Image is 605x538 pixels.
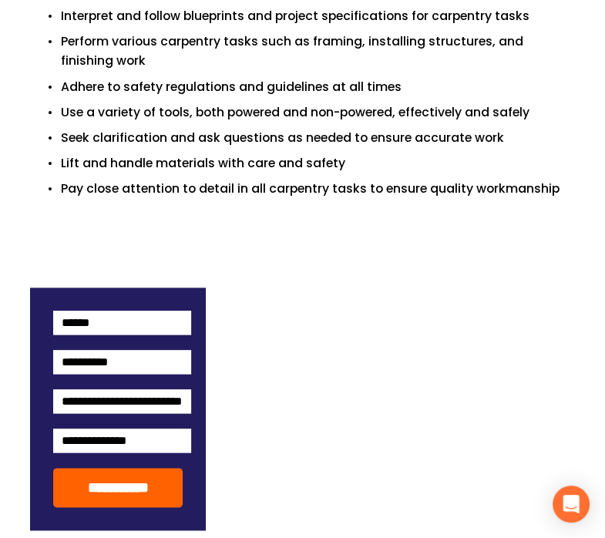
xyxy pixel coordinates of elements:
[61,6,575,25] p: Interpret and follow blueprints and project specifications for carpentry tasks
[61,103,575,122] p: Use a variety of tools, both powered and non-powered, effectively and safely
[61,179,575,198] p: Pay close attention to detail in all carpentry tasks to ensure quality workmanship
[61,32,575,70] p: Perform various carpentry tasks such as framing, installing structures, and finishing work
[61,153,575,173] p: Lift and handle materials with care and safety
[553,486,590,523] div: Open Intercom Messenger
[61,128,575,147] p: Seek clarification and ask questions as needed to ensure accurate work
[61,77,575,96] p: Adhere to safety regulations and guidelines at all times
